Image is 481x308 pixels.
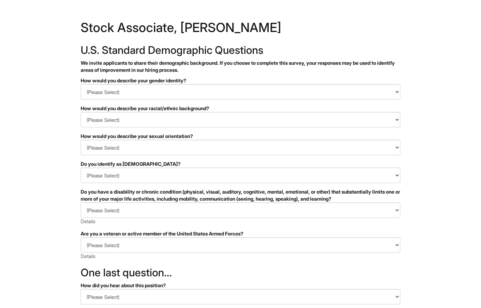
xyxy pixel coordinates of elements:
select: Do you have a disability or chronic condition (physical, visual, auditory, cognitive, mental, emo... [81,202,400,218]
select: How would you describe your racial/ethnic background? [81,112,400,127]
div: How would you describe your sexual orientation? [81,133,400,140]
div: How would you describe your racial/ethnic background? [81,105,400,112]
h2: One last question… [81,267,400,278]
h1: Stock Associate, [PERSON_NAME] [81,21,400,37]
div: How would you describe your gender identity? [81,77,400,84]
select: How would you describe your sexual orientation? [81,140,400,155]
div: How did you hear about this position? [81,282,400,289]
div: Are you a veteran or active member of the United States Armed Forces? [81,230,400,237]
p: We invite applicants to share their demographic background. If you choose to complete this survey... [81,59,400,74]
select: How did you hear about this position? [81,289,400,304]
a: Details [81,253,95,259]
div: Do you have a disability or chronic condition (physical, visual, auditory, cognitive, mental, emo... [81,188,400,202]
select: How would you describe your gender identity? [81,84,400,100]
div: Do you identify as [DEMOGRAPHIC_DATA]? [81,161,400,168]
h2: U.S. Standard Demographic Questions [81,44,400,56]
select: Do you identify as transgender? [81,168,400,183]
select: Are you a veteran or active member of the United States Armed Forces? [81,237,400,253]
a: Details [81,218,95,224]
